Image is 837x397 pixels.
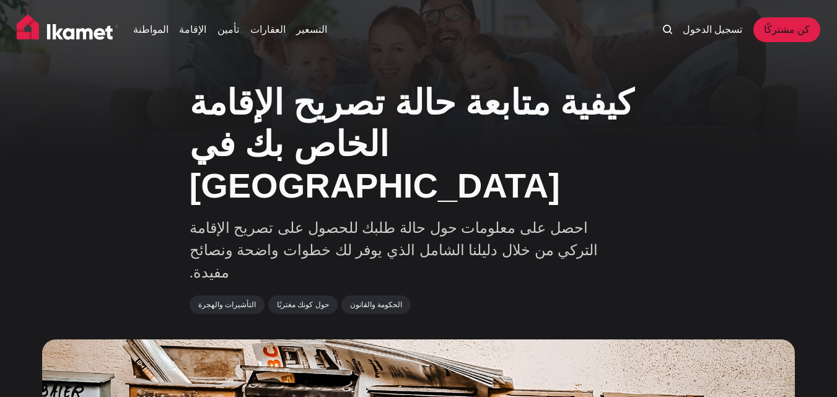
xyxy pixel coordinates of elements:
a: الحكومة والقانون [341,295,411,314]
a: تأمين [217,22,239,37]
a: حول كونك مغتربًا [268,295,338,314]
a: الإقامة [179,22,206,37]
font: كن مشتركًا [764,24,810,35]
font: التسعير [296,24,327,35]
font: احصل على معلومات حول حالة طلبك للحصول على تصريح الإقامة التركي من خلال دليلنا الشامل الذي يوفر لك... [190,219,598,281]
font: تأمين [217,24,239,35]
font: المواطنة [133,24,169,35]
font: كيفية متابعة حالة تصريح الإقامة الخاص بك في [GEOGRAPHIC_DATA] [190,83,634,205]
a: التأشيرات والهجرة [190,295,265,314]
a: العقارات [250,22,286,37]
font: الحكومة والقانون [350,300,402,309]
font: حول كونك مغتربًا [277,300,329,309]
a: التسعير [296,22,327,37]
font: الإقامة [179,24,206,35]
font: تسجيل الدخول [683,24,742,35]
a: المواطنة [133,22,169,37]
a: كن مشتركًا [753,17,820,42]
img: منزل إيكاميت [17,14,118,45]
font: العقارات [250,24,286,35]
font: التأشيرات والهجرة [198,300,256,309]
a: تسجيل الدخول [683,22,742,37]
